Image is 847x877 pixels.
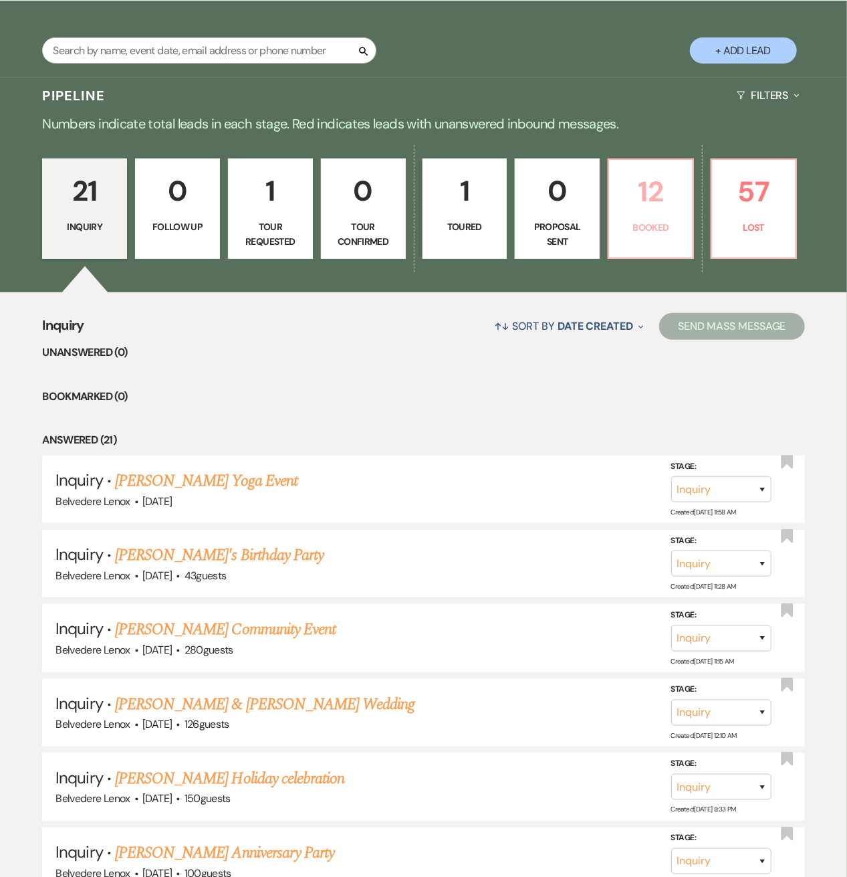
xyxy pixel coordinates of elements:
p: Toured [431,219,499,234]
p: Tour Confirmed [330,219,397,250]
button: Sort By Date Created [489,308,649,344]
p: Follow Up [144,219,211,234]
label: Stage: [671,832,771,846]
p: Proposal Sent [523,219,591,250]
a: 57Lost [711,159,797,259]
p: 57 [720,169,788,214]
a: [PERSON_NAME]'s Birthday Party [115,543,324,567]
span: Created: [DATE] 11:15 AM [671,657,734,666]
span: 150 guests [185,791,231,805]
span: Inquiry [55,842,102,862]
a: [PERSON_NAME] Anniversary Party [115,841,334,865]
label: Stage: [671,757,771,771]
span: 280 guests [185,643,233,657]
label: Stage: [671,608,771,623]
p: Booked [617,220,685,235]
a: [PERSON_NAME] Holiday celebration [115,767,344,791]
span: [DATE] [142,643,172,657]
span: Created: [DATE] 8:33 PM [671,805,736,814]
p: Lost [720,220,788,235]
p: 0 [330,169,397,213]
p: 0 [523,169,591,213]
a: 21Inquiry [42,159,127,259]
p: 1 [237,169,304,213]
a: 0Tour Confirmed [321,159,406,259]
button: Filters [731,78,804,113]
p: 12 [617,169,685,214]
span: [DATE] [142,494,172,508]
p: 1 [431,169,499,213]
a: [PERSON_NAME] Yoga Event [115,469,297,493]
a: 1Toured [422,159,507,259]
span: Belvedere Lenox [55,494,130,508]
input: Search by name, event date, email address or phone number [42,37,376,64]
p: Tour Requested [237,219,304,250]
span: Belvedere Lenox [55,717,130,731]
a: 1Tour Requested [228,159,313,259]
a: 0Follow Up [135,159,220,259]
span: Inquiry [55,618,102,639]
span: [DATE] [142,717,172,731]
span: Created: [DATE] 11:28 AM [671,582,736,591]
p: Inquiry [51,219,118,234]
li: Answered (21) [42,431,804,449]
span: 43 guests [185,569,227,583]
span: Belvedere Lenox [55,643,130,657]
a: 0Proposal Sent [515,159,600,259]
span: [DATE] [142,791,172,805]
span: [DATE] [142,569,172,583]
a: 12Booked [608,159,694,259]
span: Inquiry [55,470,102,490]
span: Belvedere Lenox [55,569,130,583]
span: Date Created [558,319,633,333]
a: [PERSON_NAME] Community Event [115,617,336,642]
span: ↑↓ [494,319,510,333]
button: Send Mass Message [659,313,805,340]
span: Inquiry [42,315,84,344]
li: Unanswered (0) [42,344,804,361]
label: Stage: [671,534,771,549]
button: + Add Lead [690,37,797,64]
span: Created: [DATE] 12:10 AM [671,731,737,740]
p: 0 [144,169,211,213]
span: Inquiry [55,693,102,714]
span: Inquiry [55,767,102,788]
span: Inquiry [55,544,102,565]
span: Belvedere Lenox [55,791,130,805]
label: Stage: [671,460,771,474]
li: Bookmarked (0) [42,388,804,405]
p: 21 [51,169,118,213]
a: [PERSON_NAME] & [PERSON_NAME] Wedding [115,692,414,716]
h3: Pipeline [42,86,105,105]
span: Created: [DATE] 11:58 AM [671,508,736,516]
span: 126 guests [185,717,229,731]
label: Stage: [671,682,771,697]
